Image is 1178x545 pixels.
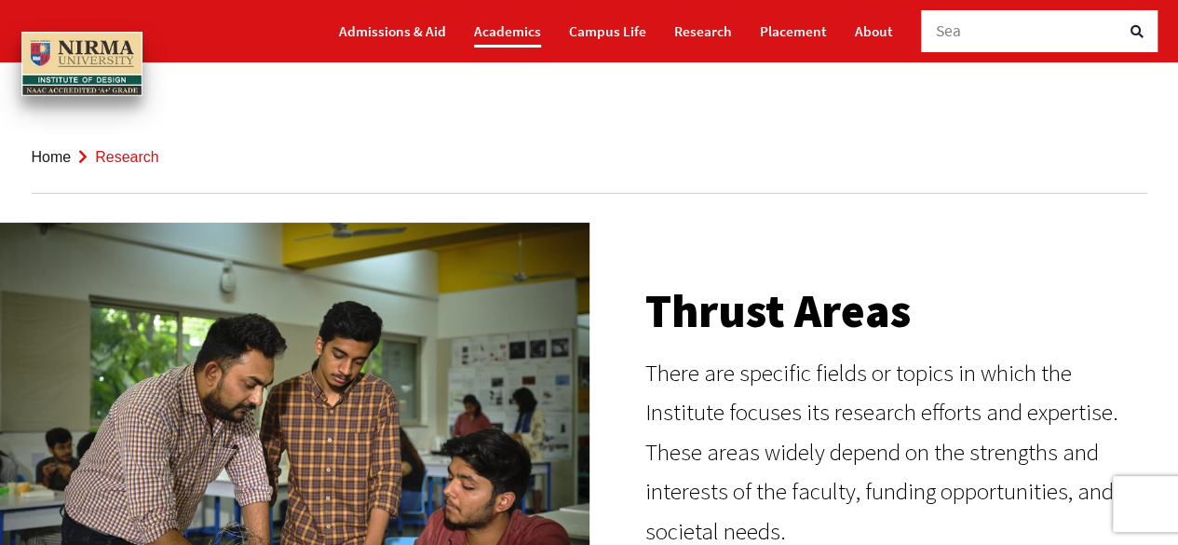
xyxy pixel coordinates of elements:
[32,121,1147,194] nav: breadcrumb
[760,15,827,48] a: Placement
[569,15,646,48] a: Campus Life
[674,15,732,48] a: Research
[95,149,158,165] span: Research
[936,20,962,41] span: Sea
[32,149,72,165] a: Home
[474,15,541,48] a: Academics
[21,32,142,96] img: main_logo
[339,15,446,48] a: Admissions & Aid
[645,288,1160,334] h2: Thrust Areas
[855,15,893,48] a: About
